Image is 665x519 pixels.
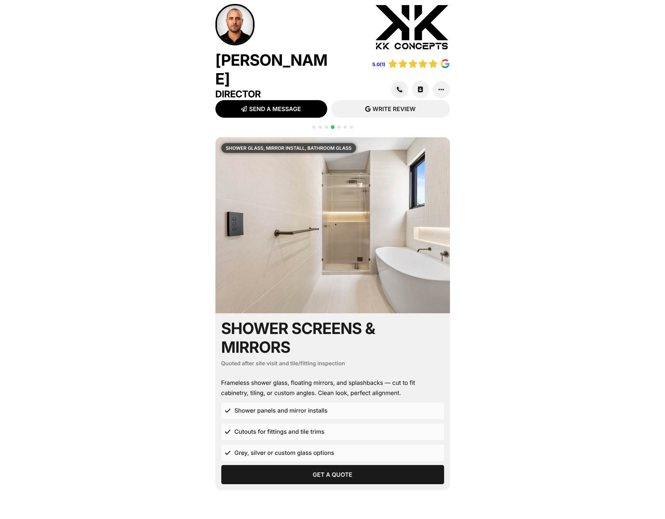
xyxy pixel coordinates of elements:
[221,378,444,399] div: Frameless shower glass, floating mirrors, and splashbacks — cut to fit cabinetry, tiling, or cust...
[372,61,385,67] a: 5.0(1)
[215,88,333,100] h3: Director
[319,126,322,129] span: Go to slide 2
[249,106,301,112] span: SEND A MESSAGE
[226,144,352,152] p: Shower Glass, Mirror Install, Bathroom Glass
[350,126,353,129] span: Go to slide 7
[215,137,450,518] div: Carousel
[215,100,327,118] a: SEND A MESSAGE
[337,126,341,129] span: Go to slide 5
[221,360,444,368] h6: Quoted after site visit and tile/fitting inspection
[235,406,328,416] span: Shower panels and mirror installs
[344,126,347,129] span: Go to slide 6
[215,137,450,490] div: 4 / 7
[373,106,416,112] span: WRITE REVIEW
[313,472,352,478] span: Get a Quote
[331,125,335,129] span: Go to slide 4
[312,126,315,129] span: Go to slide 1
[221,319,442,357] h2: Shower Screens & Mirrors
[221,465,444,484] a: Get a Quote
[331,100,450,118] a: WRITE REVIEW
[215,51,333,88] h2: [PERSON_NAME]
[235,427,325,437] span: Cutouts for fittings and tile trims
[235,448,334,458] span: Grey, silver or custom glass options
[325,126,328,129] span: Go to slide 3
